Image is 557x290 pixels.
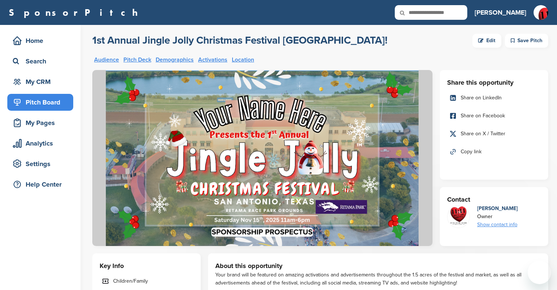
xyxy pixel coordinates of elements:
div: Owner [477,213,518,221]
a: 1st Annual Jingle Jolly Christmas Festival [GEOGRAPHIC_DATA]! [92,34,387,48]
a: [PERSON_NAME] [475,4,526,21]
a: Copy link [447,144,541,159]
a: My CRM [7,73,73,90]
a: SponsorPitch [9,8,142,17]
a: Settings [7,155,73,172]
a: Home [7,32,73,49]
a: Help Center [7,176,73,193]
a: Location [232,57,254,63]
a: Analytics [7,135,73,152]
div: Analytics [11,137,73,150]
h3: Contact [447,194,541,205]
h3: About this opportunity [215,261,541,271]
a: Share on Facebook [447,108,541,124]
div: Help Center [11,178,73,191]
a: Edit [472,34,501,48]
a: Share on X / Twitter [447,126,541,142]
a: Demographics [156,57,194,63]
div: Settings [11,157,73,170]
h3: Share this opportunity [447,77,541,88]
div: My Pages [11,116,73,129]
div: Pitch Board [11,96,73,109]
a: My Pages [7,114,73,131]
h3: [PERSON_NAME] [475,7,526,18]
span: Share on X / Twitter [461,130,505,138]
span: Share on LinkedIn [461,94,502,102]
div: Save Pitch [505,34,548,48]
img: Magic timelogo [448,206,469,228]
a: Share on LinkedIn [447,90,541,106]
span: Copy link [461,148,482,156]
h2: 1st Annual Jingle Jolly Christmas Festival [GEOGRAPHIC_DATA]! [92,34,387,47]
a: Audience [94,57,119,63]
div: My CRM [11,75,73,88]
a: Pitch Board [7,94,73,111]
div: Show contact info [477,221,518,229]
iframe: Button to launch messaging window [528,261,551,284]
div: Search [11,55,73,68]
a: Pitch Deck [123,57,151,63]
h3: Key Info [100,261,193,271]
div: Your brand will be featured on amazing activations and advertisements throughout the 1.5 acres of... [215,271,541,287]
a: Activations [198,57,227,63]
a: Search [7,53,73,70]
img: Sponsorpitch & [92,70,432,246]
div: [PERSON_NAME] [477,205,518,213]
span: Children/Family [113,277,148,285]
span: Share on Facebook [461,112,505,120]
div: Home [11,34,73,47]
